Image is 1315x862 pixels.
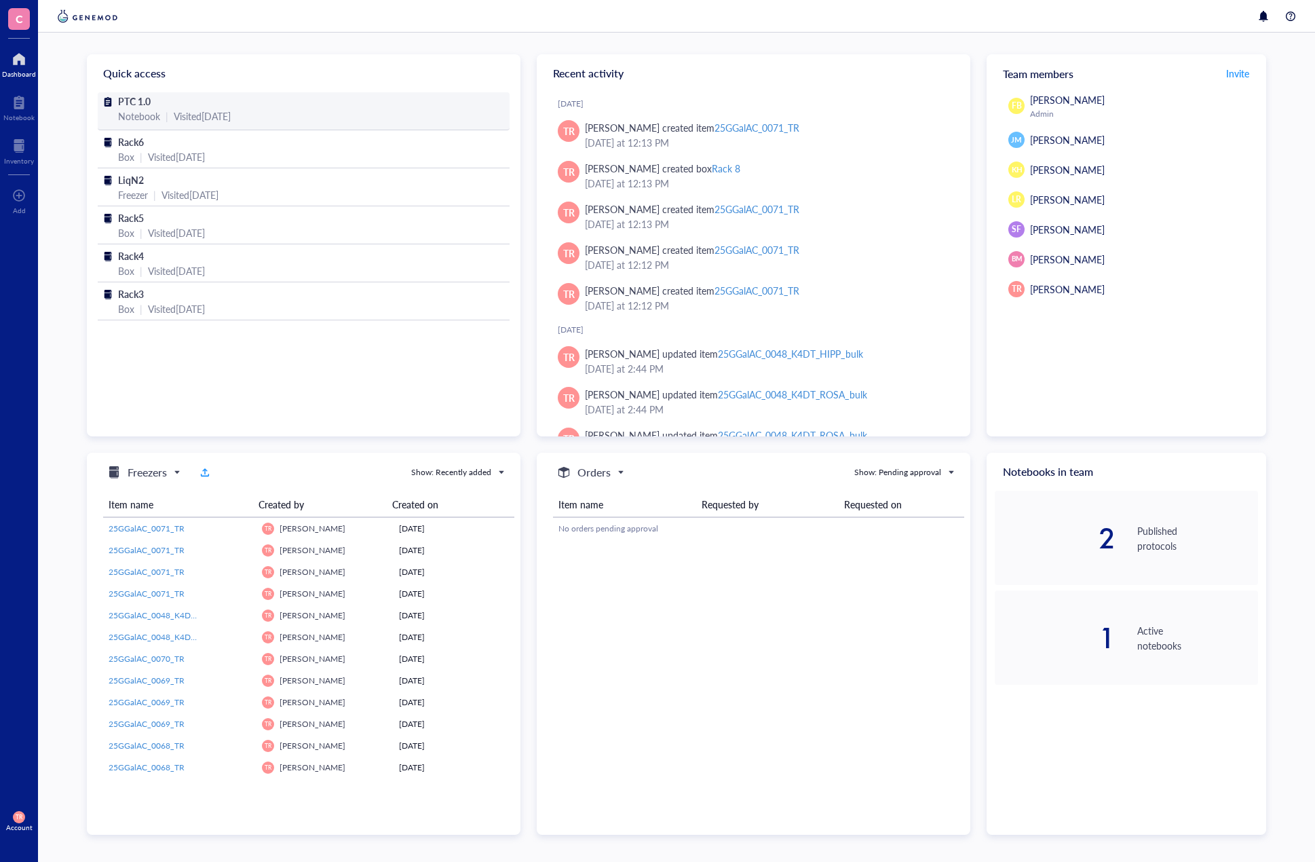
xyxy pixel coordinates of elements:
[718,388,866,401] div: 25GGalAC_0048_K4DT_ROSA_bulk
[280,523,345,534] span: [PERSON_NAME]
[714,284,799,297] div: 25GGalAC_0071_TR
[109,610,251,622] a: 25GGalAC_0048_K4DT_ROSA_bulk
[280,631,345,643] span: [PERSON_NAME]
[585,387,867,402] div: [PERSON_NAME] updated item
[280,718,345,730] span: [PERSON_NAME]
[585,283,799,298] div: [PERSON_NAME] created item
[577,464,611,481] h5: Orders
[1030,109,1253,119] div: Admin
[140,149,142,164] div: |
[995,525,1116,552] div: 2
[399,610,509,622] div: [DATE]
[161,187,218,202] div: Visited [DATE]
[558,324,959,335] div: [DATE]
[563,246,575,261] span: TR
[140,263,142,278] div: |
[563,286,575,301] span: TR
[714,121,799,134] div: 25GGalAC_0071_TR
[148,149,205,164] div: Visited [DATE]
[1225,62,1250,84] button: Invite
[140,225,142,240] div: |
[399,762,509,774] div: [DATE]
[118,263,134,278] div: Box
[109,675,185,686] span: 25GGalAC_0069_TR
[109,588,251,600] a: 25GGalAC_0071_TR
[399,675,509,687] div: [DATE]
[118,109,160,124] div: Notebook
[87,54,520,92] div: Quick access
[109,653,185,664] span: 25GGalAC_0070_TR
[1012,100,1022,112] span: FB
[118,135,144,149] span: Rack6
[585,346,863,361] div: [PERSON_NAME] updated item
[399,523,509,535] div: [DATE]
[399,740,509,752] div: [DATE]
[280,740,345,751] span: [PERSON_NAME]
[1137,623,1258,653] div: Active notebooks
[109,696,185,708] span: 25GGalAC_0069_TR
[265,634,271,641] span: TR
[563,124,575,138] span: TR
[1030,193,1105,206] span: [PERSON_NAME]
[714,202,799,216] div: 25GGalAC_0071_TR
[585,361,949,376] div: [DATE] at 2:44 PM
[399,566,509,578] div: [DATE]
[109,740,251,752] a: 25GGalAC_0068_TR
[548,196,959,237] a: TR[PERSON_NAME] created item25GGalAC_0071_TR[DATE] at 12:13 PM
[2,48,36,78] a: Dashboard
[103,492,253,517] th: Item name
[109,523,185,534] span: 25GGalAC_0071_TR
[118,301,134,316] div: Box
[265,569,271,576] span: TR
[714,243,799,257] div: 25GGalAC_0071_TR
[696,492,839,517] th: Requested by
[109,762,251,774] a: 25GGalAC_0068_TR
[585,257,949,272] div: [DATE] at 12:12 PM
[563,164,575,179] span: TR
[548,115,959,155] a: TR[PERSON_NAME] created item25GGalAC_0071_TR[DATE] at 12:13 PM
[109,675,251,687] a: 25GGalAC_0069_TR
[109,566,251,578] a: 25GGalAC_0071_TR
[548,237,959,278] a: TR[PERSON_NAME] created item25GGalAC_0071_TR[DATE] at 12:12 PM
[399,544,509,557] div: [DATE]
[148,301,205,316] div: Visited [DATE]
[166,109,168,124] div: |
[109,566,185,578] span: 25GGalAC_0071_TR
[109,631,237,643] span: 25GGalAC_0048_K4DT_HIPP_bulk
[1011,134,1021,146] span: JM
[148,263,205,278] div: Visited [DATE]
[585,217,949,231] div: [DATE] at 12:13 PM
[109,762,185,773] span: 25GGalAC_0068_TR
[140,301,142,316] div: |
[280,588,345,599] span: [PERSON_NAME]
[109,588,185,599] span: 25GGalAC_0071_TR
[118,149,134,164] div: Box
[399,718,509,730] div: [DATE]
[1012,223,1021,236] span: SF
[280,566,345,578] span: [PERSON_NAME]
[839,492,964,517] th: Requested on
[280,653,345,664] span: [PERSON_NAME]
[109,544,251,557] a: 25GGalAC_0071_TR
[265,591,271,597] span: TR
[553,492,696,517] th: Item name
[563,390,575,405] span: TR
[253,492,387,517] th: Created by
[148,225,205,240] div: Visited [DATE]
[1030,223,1105,236] span: [PERSON_NAME]
[153,187,156,202] div: |
[1030,252,1105,266] span: [PERSON_NAME]
[712,162,740,175] div: Rack 8
[537,54,970,92] div: Recent activity
[585,176,949,191] div: [DATE] at 12:13 PM
[387,492,504,517] th: Created on
[265,764,271,771] span: TR
[399,653,509,665] div: [DATE]
[548,341,959,381] a: TR[PERSON_NAME] updated item25GGalAC_0048_K4DT_HIPP_bulk[DATE] at 2:44 PM
[265,525,271,532] span: TR
[109,523,251,535] a: 25GGalAC_0071_TR
[585,120,799,135] div: [PERSON_NAME] created item
[265,612,271,619] span: TR
[558,98,959,109] div: [DATE]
